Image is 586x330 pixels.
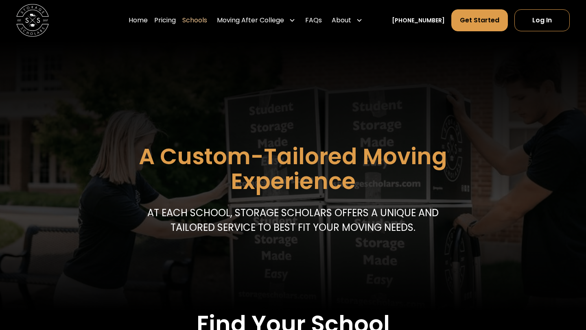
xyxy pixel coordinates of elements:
a: Log In [514,9,570,31]
a: Schools [182,9,207,32]
a: FAQs [305,9,322,32]
a: home [16,4,49,37]
img: Storage Scholars main logo [16,4,49,37]
p: At each school, storage scholars offers a unique and tailored service to best fit your Moving needs. [144,206,442,235]
a: Pricing [154,9,176,32]
div: Moving After College [217,15,284,25]
a: Home [129,9,148,32]
div: About [328,9,366,32]
div: Moving After College [214,9,299,32]
a: Get Started [451,9,508,31]
div: About [332,15,351,25]
a: [PHONE_NUMBER] [392,16,445,25]
h1: A Custom-Tailored Moving Experience [98,144,488,193]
